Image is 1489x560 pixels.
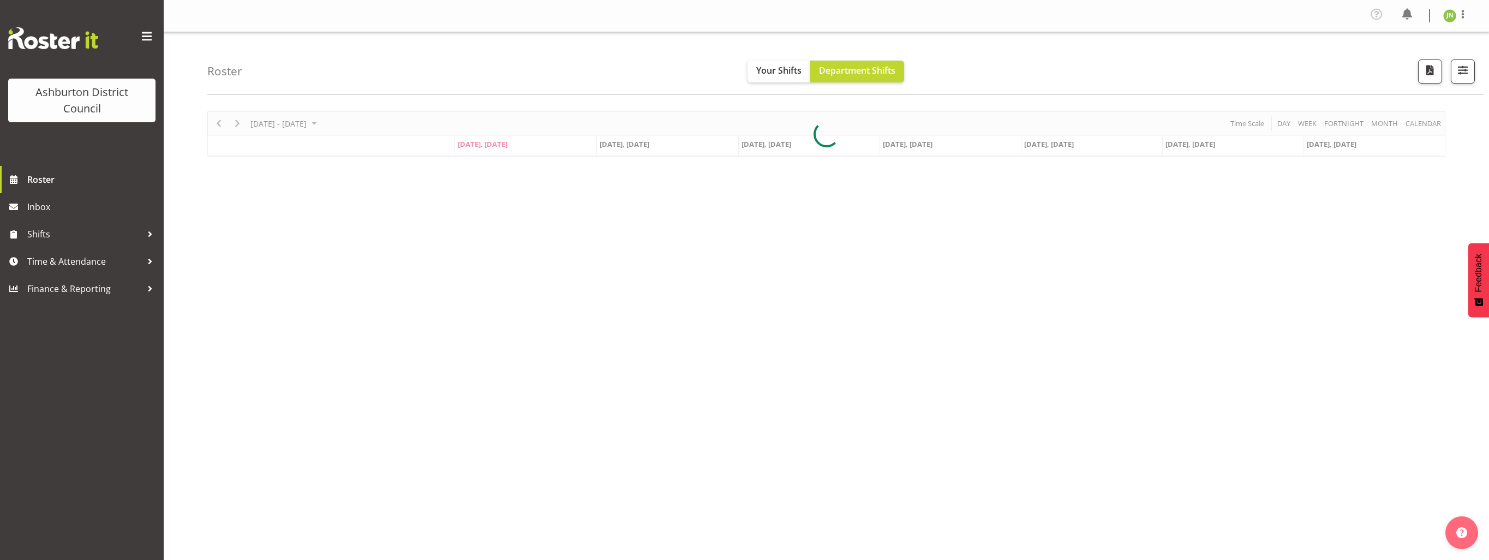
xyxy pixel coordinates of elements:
[27,199,158,215] span: Inbox
[1451,59,1475,84] button: Filter Shifts
[810,61,904,82] button: Department Shifts
[27,226,142,242] span: Shifts
[207,65,242,78] h4: Roster
[1468,243,1489,317] button: Feedback - Show survey
[27,171,158,188] span: Roster
[1456,527,1467,538] img: help-xxl-2.png
[27,281,142,297] span: Finance & Reporting
[8,27,98,49] img: Rosterit website logo
[27,253,142,270] span: Time & Attendance
[1474,254,1484,292] span: Feedback
[748,61,810,82] button: Your Shifts
[756,64,802,76] span: Your Shifts
[819,64,895,76] span: Department Shifts
[19,84,145,117] div: Ashburton District Council
[1443,9,1456,22] img: jonathan-nixon10004.jpg
[1418,59,1442,84] button: Download a PDF of the roster according to the set date range.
